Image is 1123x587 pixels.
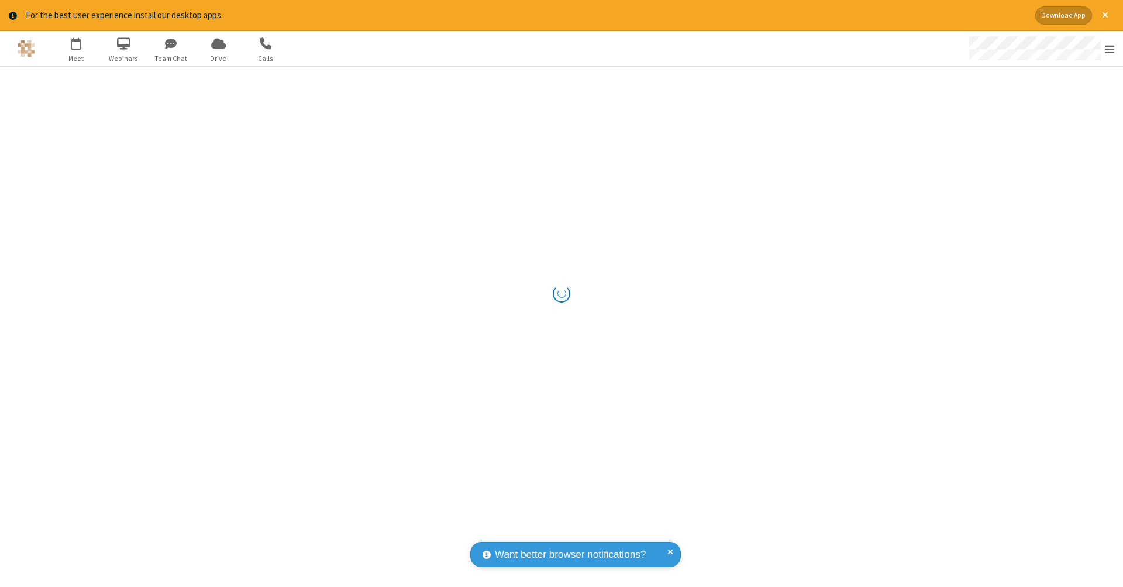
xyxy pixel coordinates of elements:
[495,547,646,562] span: Want better browser notifications?
[1035,6,1092,25] button: Download App
[26,9,1026,22] div: For the best user experience install our desktop apps.
[102,53,146,64] span: Webinars
[149,53,193,64] span: Team Chat
[958,31,1123,66] div: Open menu
[1096,6,1114,25] button: Close alert
[244,53,288,64] span: Calls
[197,53,240,64] span: Drive
[4,31,48,66] button: Logo
[18,40,35,57] img: QA Selenium DO NOT DELETE OR CHANGE
[54,53,98,64] span: Meet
